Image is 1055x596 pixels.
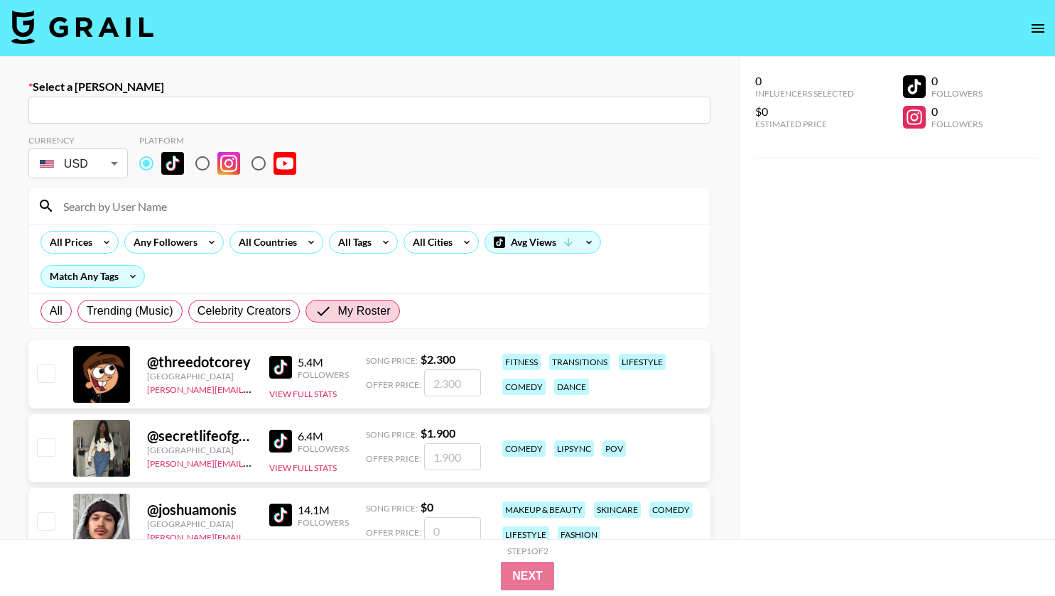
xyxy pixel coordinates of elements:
a: [PERSON_NAME][EMAIL_ADDRESS][PERSON_NAME][PERSON_NAME][DOMAIN_NAME] [147,381,492,395]
div: 0 [755,74,854,88]
button: View Full Stats [269,536,337,547]
div: 14.1M [298,503,349,517]
div: @ joshuamonis [147,501,252,519]
img: Grail Talent [11,10,153,44]
div: Avg Views [485,232,600,253]
div: Currency [28,135,128,146]
div: Followers [931,119,983,129]
div: 0 [931,74,983,88]
a: [PERSON_NAME][EMAIL_ADDRESS][PERSON_NAME][PERSON_NAME][DOMAIN_NAME] [147,529,492,543]
div: comedy [649,502,693,518]
img: TikTok [269,430,292,453]
button: Next [501,562,554,590]
div: $0 [755,104,854,119]
span: Song Price: [366,503,418,514]
div: Match Any Tags [41,266,144,287]
span: Offer Price: [366,379,421,390]
div: pov [602,440,626,457]
strong: $ 2.300 [421,352,455,366]
div: lifestyle [502,526,549,543]
input: Search by User Name [55,195,701,217]
div: Followers [298,443,349,454]
div: Any Followers [125,232,200,253]
span: My Roster [337,303,390,320]
div: [GEOGRAPHIC_DATA] [147,371,252,381]
div: comedy [502,379,546,395]
button: View Full Stats [269,389,337,399]
div: comedy [502,440,546,457]
div: 0 [931,104,983,119]
span: Song Price: [366,429,418,440]
span: All [50,303,63,320]
img: TikTok [269,356,292,379]
div: All Prices [41,232,95,253]
div: All Cities [404,232,455,253]
span: Song Price: [366,355,418,366]
div: All Tags [330,232,374,253]
div: Followers [298,517,349,528]
div: dance [554,379,589,395]
div: fitness [502,354,541,370]
div: 5.4M [298,355,349,369]
img: Instagram [217,152,240,175]
span: Offer Price: [366,527,421,538]
div: transitions [549,354,610,370]
input: 1.900 [424,443,481,470]
div: Step 1 of 2 [507,546,548,556]
div: Followers [298,369,349,380]
button: open drawer [1024,14,1052,43]
div: skincare [594,502,641,518]
div: @ secretlifeofgigii [147,427,252,445]
a: [PERSON_NAME][EMAIL_ADDRESS][PERSON_NAME][PERSON_NAME][DOMAIN_NAME] [147,455,492,469]
div: Estimated Price [755,119,854,129]
div: lifestyle [619,354,666,370]
div: fashion [558,526,600,543]
div: makeup & beauty [502,502,585,518]
img: YouTube [274,152,296,175]
div: @ threedotcorey [147,353,252,371]
img: TikTok [161,152,184,175]
div: lipsync [554,440,594,457]
div: [GEOGRAPHIC_DATA] [147,519,252,529]
strong: $ 1.900 [421,426,455,440]
div: 6.4M [298,429,349,443]
div: Influencers Selected [755,88,854,99]
span: Celebrity Creators [198,303,291,320]
span: Offer Price: [366,453,421,464]
label: Select a [PERSON_NAME] [28,80,710,94]
img: TikTok [269,504,292,526]
div: All Countries [230,232,300,253]
div: [GEOGRAPHIC_DATA] [147,445,252,455]
div: USD [31,151,125,176]
span: Trending (Music) [87,303,173,320]
button: View Full Stats [269,462,337,473]
div: Followers [931,88,983,99]
div: Platform [139,135,308,146]
input: 0 [424,517,481,544]
strong: $ 0 [421,500,433,514]
input: 2.300 [424,369,481,396]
